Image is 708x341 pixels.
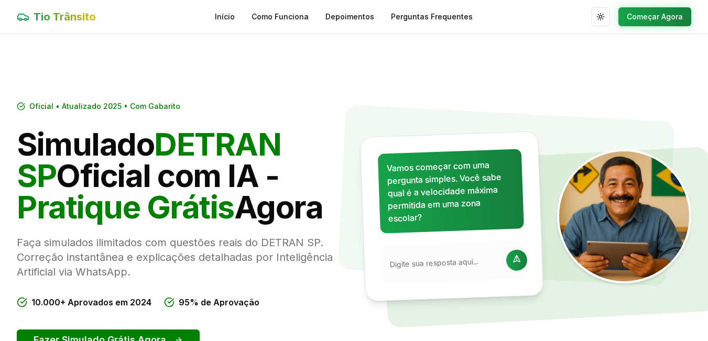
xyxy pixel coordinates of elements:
h1: Simulado Oficial com IA - Agora [17,128,346,223]
input: Digite sua resposta aqui... [389,256,500,270]
span: 95% de Aprovação [179,296,259,309]
a: Como Funciona [252,12,309,22]
span: Tio Trânsito [34,9,96,24]
span: DETRAN SP [17,125,281,194]
a: Perguntas Frequentes [391,12,473,22]
a: Início [215,12,235,22]
p: Vamos começar com uma pergunta simples. Você sabe qual é a velocidade máxima permitida em uma zon... [386,158,515,225]
span: Pratique Grátis [17,188,234,226]
p: Faça simulados ilimitados com questões reais do DETRAN SP. Correção instantânea e explicações det... [17,235,346,279]
a: Tio Trânsito [17,9,96,24]
a: Depoimentos [325,12,374,22]
span: Oficial • Atualizado 2025 • Com Gabarito [29,101,180,112]
button: Começar Agora [618,7,691,26]
span: 10.000+ Aprovados em 2024 [31,296,151,309]
img: Tio Trânsito [557,149,691,283]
